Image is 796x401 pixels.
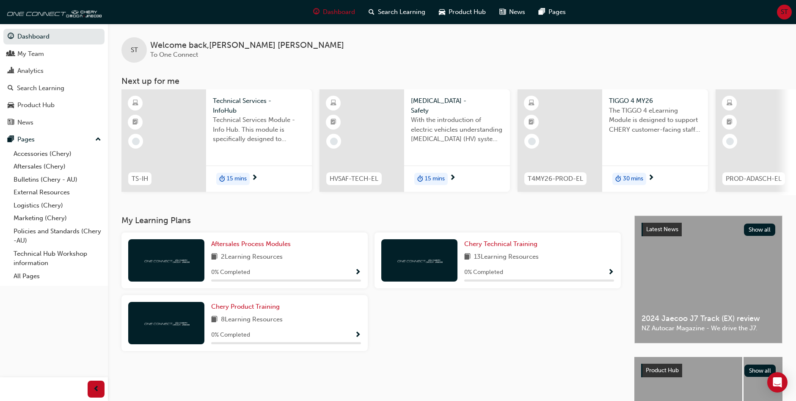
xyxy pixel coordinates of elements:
[378,7,425,17] span: Search Learning
[8,50,14,58] span: people-icon
[211,252,218,263] span: book-icon
[3,132,105,147] button: Pages
[529,117,534,128] span: booktick-icon
[539,7,545,17] span: pages-icon
[17,135,35,144] div: Pages
[121,89,312,192] a: TS-IHTechnical Services - InfoHubTechnical Services Module - Info Hub. This module is specificall...
[211,240,291,248] span: Aftersales Process Modules
[727,98,733,109] span: learningResourceType_ELEARNING-icon
[417,174,423,185] span: duration-icon
[411,115,503,144] span: With the introduction of electric vehicles understanding [MEDICAL_DATA] (HV) systems is critical ...
[432,3,493,21] a: car-iconProduct Hub
[17,100,55,110] div: Product Hub
[10,160,105,173] a: Aftersales (Chery)
[3,29,105,44] a: Dashboard
[518,89,708,192] a: T4MY26-PROD-ELTIGGO 4 MY26The TIGGO 4 eLearning Module is designed to support CHERY customer-faci...
[411,96,503,115] span: [MEDICAL_DATA] - Safety
[726,174,782,184] span: PROD-ADASCH-EL
[8,136,14,144] span: pages-icon
[777,5,792,19] button: ST
[211,302,283,312] a: Chery Product Training
[211,239,294,249] a: Aftersales Process Modules
[10,173,105,186] a: Bulletins (Chery - AU)
[449,174,456,182] span: next-icon
[95,134,101,145] span: up-icon
[221,252,283,263] span: 2 Learning Resources
[3,46,105,62] a: My Team
[17,66,44,76] div: Analytics
[634,216,782,343] a: Latest NewsShow all2024 Jaecoo J7 Track (EX) reviewNZ Autocar Magazine - We drive the J7.
[10,247,105,270] a: Technical Hub Workshop information
[320,89,510,192] a: HVSAF-TECH-EL[MEDICAL_DATA] - SafetyWith the introduction of electric vehicles understanding [MED...
[464,268,503,277] span: 0 % Completed
[355,330,361,340] button: Show Progress
[648,174,654,182] span: next-icon
[213,96,305,115] span: Technical Services - InfoHub
[609,96,701,106] span: TIGGO 4 MY26
[425,174,445,184] span: 15 mins
[623,174,643,184] span: 30 mins
[3,80,105,96] a: Search Learning
[143,319,190,327] img: oneconnect
[93,384,99,395] span: prev-icon
[4,3,102,20] img: oneconnect
[10,147,105,160] a: Accessories (Chery)
[132,98,138,109] span: learningResourceType_ELEARNING-icon
[529,98,534,109] span: learningResourceType_ELEARNING-icon
[355,267,361,278] button: Show Progress
[449,7,486,17] span: Product Hub
[528,174,583,184] span: T4MY26-PROD-EL
[211,268,250,277] span: 0 % Completed
[150,41,344,50] span: Welcome back , [PERSON_NAME] [PERSON_NAME]
[10,270,105,283] a: All Pages
[528,138,536,145] span: learningRecordVerb_NONE-icon
[10,199,105,212] a: Logistics (Chery)
[331,117,336,128] span: booktick-icon
[548,7,566,17] span: Pages
[221,315,283,325] span: 8 Learning Resources
[227,174,247,184] span: 15 mins
[727,117,733,128] span: booktick-icon
[131,45,138,55] span: ST
[306,3,362,21] a: guage-iconDashboard
[132,138,140,145] span: learningRecordVerb_NONE-icon
[615,174,621,185] span: duration-icon
[132,117,138,128] span: booktick-icon
[323,7,355,17] span: Dashboard
[331,98,336,109] span: learningResourceType_ELEARNING-icon
[396,256,443,264] img: oneconnect
[646,226,678,233] span: Latest News
[143,256,190,264] img: oneconnect
[211,330,250,340] span: 0 % Completed
[767,372,788,393] div: Open Intercom Messenger
[369,7,375,17] span: search-icon
[509,7,525,17] span: News
[330,174,378,184] span: HVSAF-TECH-EL
[355,332,361,339] span: Show Progress
[493,3,532,21] a: news-iconNews
[8,119,14,127] span: news-icon
[17,118,33,127] div: News
[532,3,573,21] a: pages-iconPages
[642,223,775,236] a: Latest NewsShow all
[608,267,614,278] button: Show Progress
[10,225,105,247] a: Policies and Standards (Chery -AU)
[211,303,280,310] span: Chery Product Training
[464,252,471,263] span: book-icon
[251,174,258,182] span: next-icon
[8,33,14,41] span: guage-icon
[641,364,776,377] a: Product HubShow all
[8,102,14,109] span: car-icon
[744,365,776,377] button: Show all
[642,314,775,324] span: 2024 Jaecoo J7 Track (EX) review
[474,252,539,263] span: 13 Learning Resources
[8,67,14,75] span: chart-icon
[744,224,776,236] button: Show all
[330,138,338,145] span: learningRecordVerb_NONE-icon
[3,27,105,132] button: DashboardMy TeamAnalyticsSearch LearningProduct HubNews
[132,174,148,184] span: TS-IH
[8,85,14,92] span: search-icon
[439,7,445,17] span: car-icon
